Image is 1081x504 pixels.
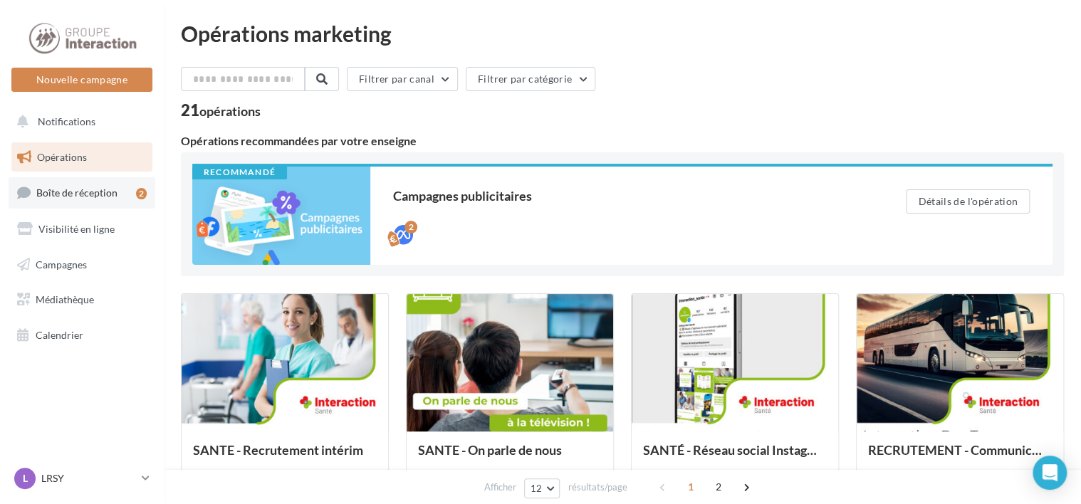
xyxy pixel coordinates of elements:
div: RECRUTEMENT - Communication externe [868,443,1052,471]
span: Campagnes [36,258,87,270]
button: Filtrer par catégorie [466,67,595,91]
div: 2 [136,188,147,199]
p: LRSY [41,471,136,485]
div: Open Intercom Messenger [1033,456,1067,490]
div: 21 [181,103,261,118]
button: 12 [524,478,560,498]
span: 2 [707,476,730,498]
button: Notifications [9,107,150,137]
span: Médiathèque [36,293,94,305]
div: Campagnes publicitaires [393,189,849,202]
a: Visibilité en ligne [9,214,155,244]
a: Opérations [9,142,155,172]
span: Opérations [37,151,87,163]
div: Recommandé [192,167,287,179]
span: résultats/page [568,481,627,494]
a: Boîte de réception2 [9,177,155,208]
span: L [23,471,28,485]
span: 12 [531,483,543,494]
span: 1 [679,476,702,498]
span: Boîte de réception [36,187,117,199]
div: SANTÉ - Réseau social Instagam [643,443,827,471]
div: opérations [199,105,261,117]
button: Nouvelle campagne [11,68,152,92]
span: Notifications [38,115,95,127]
a: Campagnes [9,250,155,280]
div: SANTE - On parle de nous [418,443,602,471]
div: Opérations marketing [181,23,1064,44]
span: Calendrier [36,329,83,341]
a: Calendrier [9,320,155,350]
a: Médiathèque [9,285,155,315]
div: SANTE - Recrutement intérim [193,443,377,471]
a: L LRSY [11,465,152,492]
div: 2 [404,221,417,233]
div: Opérations recommandées par votre enseigne [181,135,1064,147]
button: Filtrer par canal [347,67,458,91]
span: Afficher [484,481,516,494]
button: Détails de l'opération [906,189,1030,214]
span: Visibilité en ligne [38,223,115,235]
